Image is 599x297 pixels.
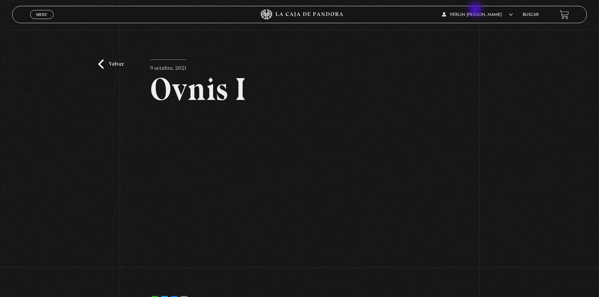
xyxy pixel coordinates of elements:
a: Volver [98,59,124,69]
h2: Ovnis I [150,73,449,105]
a: View your shopping cart [560,10,569,19]
a: Buscar [523,13,539,17]
span: Yerlin [PERSON_NAME] [442,13,513,17]
span: Cerrar [34,18,50,23]
span: Menu [36,12,47,17]
p: 9 octubre, 2021 [150,59,186,73]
